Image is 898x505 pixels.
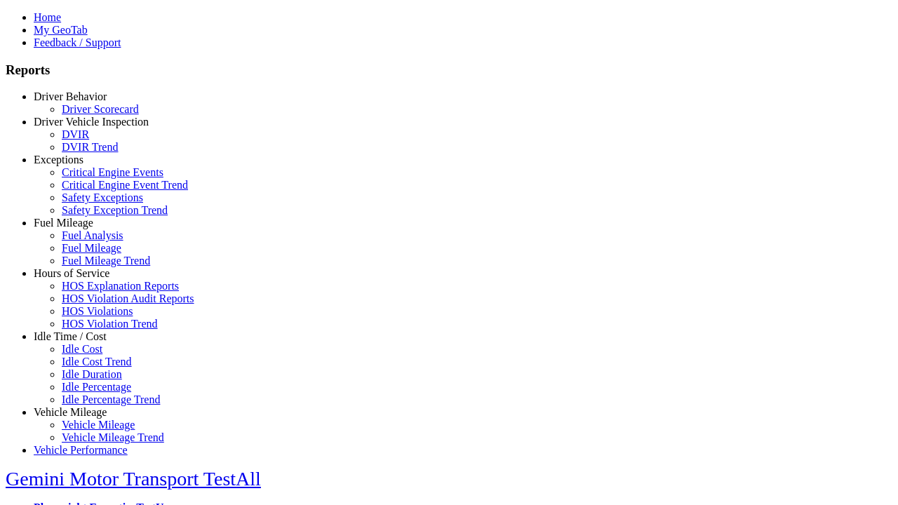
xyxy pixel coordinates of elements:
[62,305,133,317] a: HOS Violations
[34,444,128,456] a: Vehicle Performance
[34,406,107,418] a: Vehicle Mileage
[62,204,168,216] a: Safety Exception Trend
[34,11,61,23] a: Home
[62,191,143,203] a: Safety Exceptions
[62,141,118,153] a: DVIR Trend
[62,229,123,241] a: Fuel Analysis
[6,468,261,490] a: Gemini Motor Transport TestAll
[62,419,135,431] a: Vehicle Mileage
[62,128,89,140] a: DVIR
[34,116,149,128] a: Driver Vehicle Inspection
[62,381,131,393] a: Idle Percentage
[34,24,88,36] a: My GeoTab
[62,292,194,304] a: HOS Violation Audit Reports
[34,217,93,229] a: Fuel Mileage
[62,368,122,380] a: Idle Duration
[62,356,132,368] a: Idle Cost Trend
[62,103,139,115] a: Driver Scorecard
[62,393,160,405] a: Idle Percentage Trend
[62,431,164,443] a: Vehicle Mileage Trend
[62,318,158,330] a: HOS Violation Trend
[62,255,150,267] a: Fuel Mileage Trend
[62,343,102,355] a: Idle Cost
[34,154,83,166] a: Exceptions
[62,242,121,254] a: Fuel Mileage
[34,267,109,279] a: Hours of Service
[62,166,163,178] a: Critical Engine Events
[34,36,121,48] a: Feedback / Support
[6,62,892,78] h3: Reports
[62,280,179,292] a: HOS Explanation Reports
[62,179,188,191] a: Critical Engine Event Trend
[34,330,107,342] a: Idle Time / Cost
[34,90,107,102] a: Driver Behavior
